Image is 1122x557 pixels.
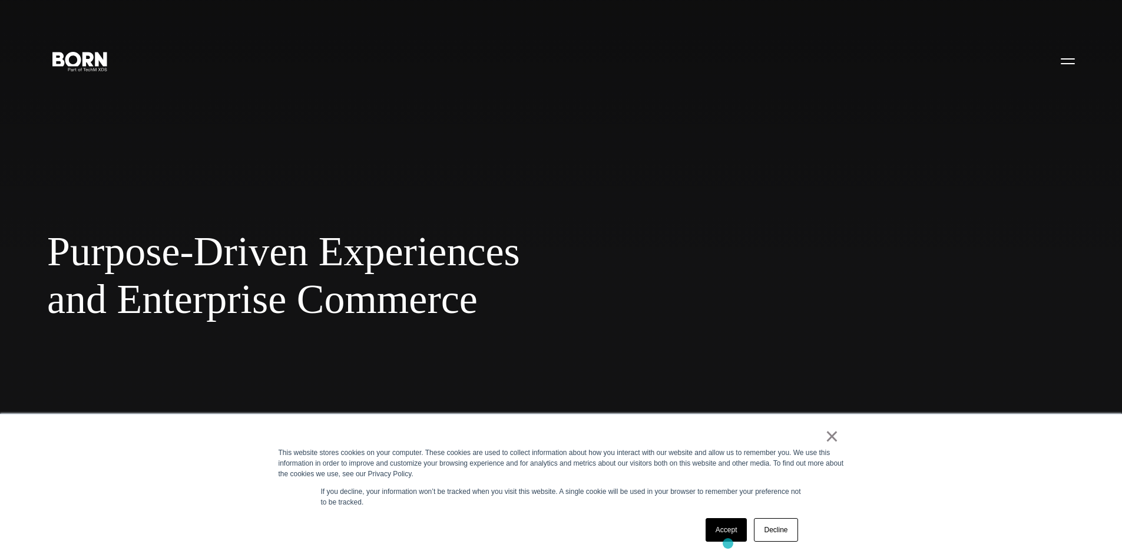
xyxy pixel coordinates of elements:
[47,275,719,324] span: and Enterprise Commerce
[1054,48,1082,73] button: Open
[279,447,844,479] div: This website stores cookies on your computer. These cookies are used to collect information about...
[47,228,719,276] span: Purpose-Driven Experiences
[825,431,839,441] a: ×
[754,518,797,542] a: Decline
[321,486,802,507] p: If you decline, your information won’t be tracked when you visit this website. A single cookie wi...
[706,518,747,542] a: Accept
